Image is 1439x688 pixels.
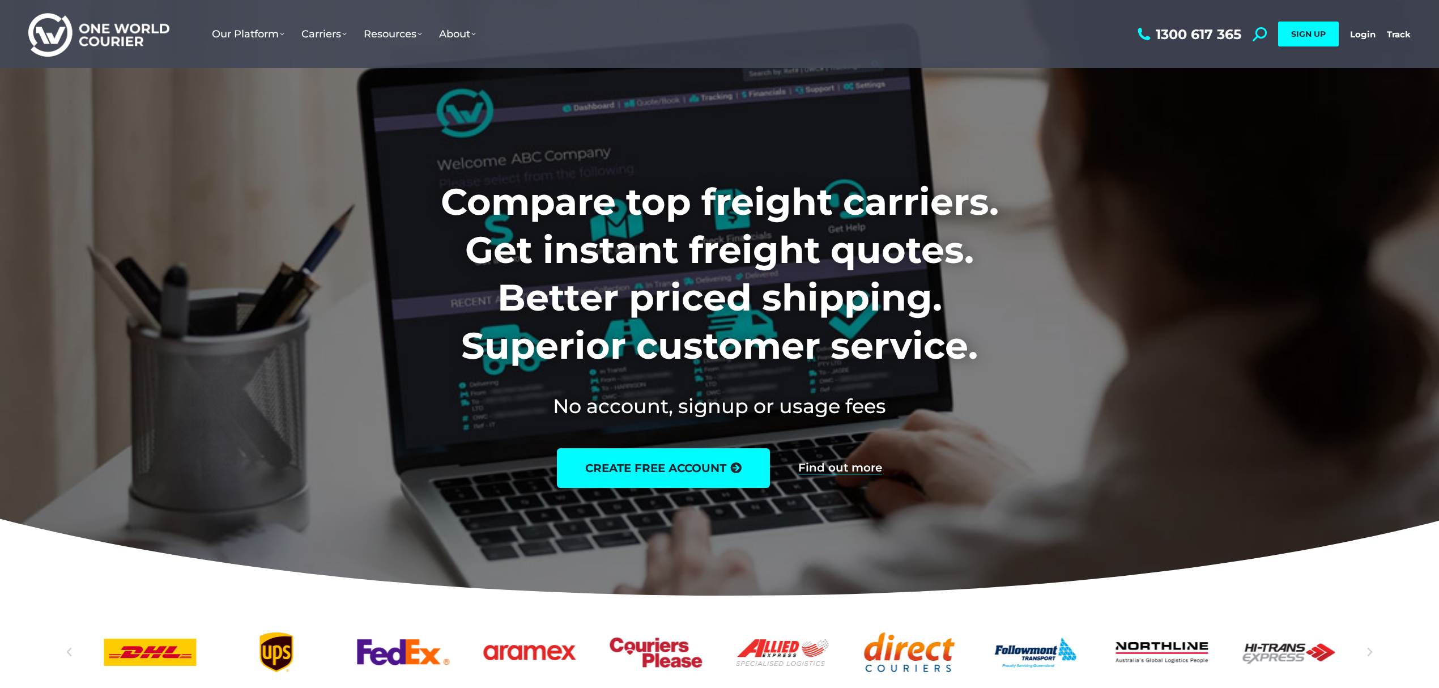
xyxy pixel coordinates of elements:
a: FedEx logo [357,632,449,672]
span: Carriers [301,28,347,40]
div: 12 / 25 [1242,632,1335,672]
a: create free account [557,448,770,488]
h2: No account, signup or usage fees [366,392,1074,420]
div: 10 / 25 [989,632,1082,672]
a: Login [1350,29,1376,40]
div: Slides [104,632,1335,672]
a: SIGN UP [1278,22,1339,46]
a: Our Platform [203,16,293,52]
a: 1300 617 365 [1135,27,1241,41]
div: 5 / 25 [357,632,449,672]
div: 4 / 25 [231,632,323,672]
a: Find out more [798,462,882,474]
span: Resources [364,28,422,40]
div: 11 / 25 [1116,632,1208,672]
a: Carriers [293,16,355,52]
a: Allied Express logo [736,632,829,672]
a: Followmont transoirt web logo [989,632,1082,672]
a: Resources [355,16,431,52]
div: 7 / 25 [610,632,703,672]
span: About [439,28,476,40]
img: One World Courier [28,11,169,57]
a: Couriers Please logo [610,632,703,672]
div: 3 / 25 [104,632,196,672]
h1: Compare top freight carriers. Get instant freight quotes. Better priced shipping. Superior custom... [366,178,1074,370]
span: Our Platform [212,28,284,40]
a: Track [1387,29,1411,40]
a: Hi-Trans_logo [1242,632,1335,672]
div: 9 / 25 [863,632,955,672]
a: Northline logo [1116,632,1208,672]
div: 6 / 25 [483,632,576,672]
div: 8 / 25 [736,632,829,672]
span: SIGN UP [1291,29,1326,39]
a: Aramex_logo [483,632,576,672]
a: DHl logo [104,632,196,672]
a: Direct Couriers logo [863,632,955,672]
a: UPS logo [231,632,323,672]
a: About [431,16,484,52]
